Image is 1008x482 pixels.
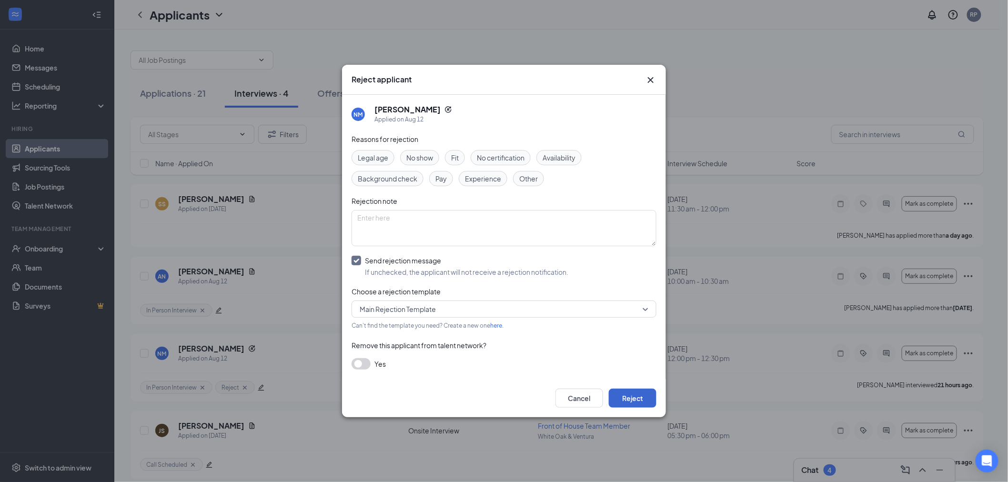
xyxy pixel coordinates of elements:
[444,106,452,113] svg: Reapply
[406,152,433,163] span: No show
[358,152,388,163] span: Legal age
[358,173,417,184] span: Background check
[645,74,656,86] button: Close
[543,152,575,163] span: Availability
[451,152,459,163] span: Fit
[360,302,436,316] span: Main Rejection Template
[374,115,452,124] div: Applied on Aug 12
[352,287,441,296] span: Choose a rejection template
[352,197,397,205] span: Rejection note
[352,74,412,85] h3: Reject applicant
[374,104,441,115] h5: [PERSON_NAME]
[374,358,386,370] span: Yes
[519,173,538,184] span: Other
[490,322,502,329] a: here
[465,173,501,184] span: Experience
[609,389,656,408] button: Reject
[976,450,998,472] div: Open Intercom Messenger
[352,341,486,350] span: Remove this applicant from talent network?
[354,110,363,119] div: NM
[555,389,603,408] button: Cancel
[477,152,524,163] span: No certification
[645,74,656,86] svg: Cross
[352,322,504,329] span: Can't find the template you need? Create a new one .
[352,135,418,143] span: Reasons for rejection
[435,173,447,184] span: Pay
